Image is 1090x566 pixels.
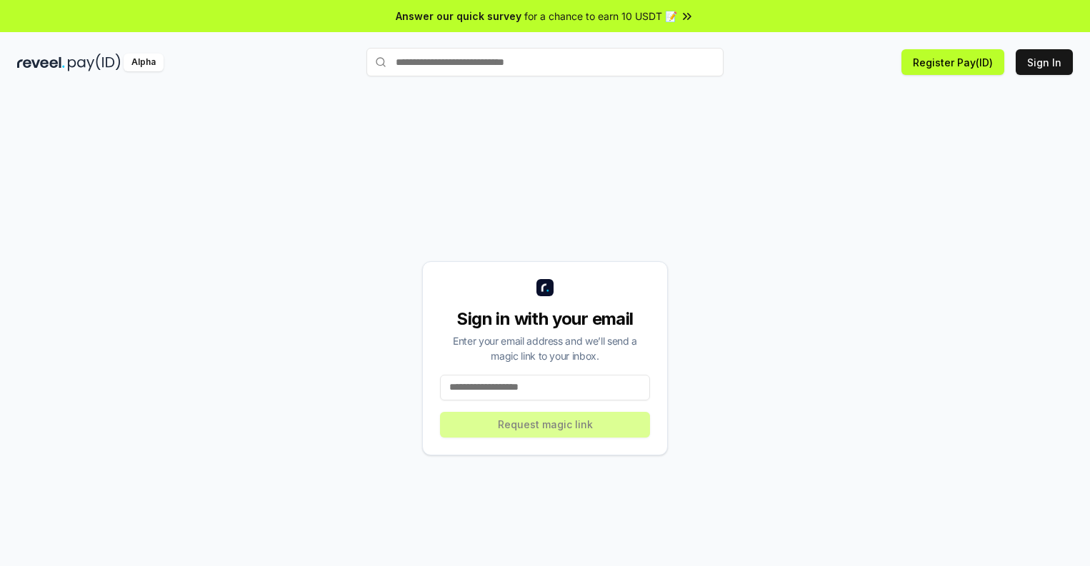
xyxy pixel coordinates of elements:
span: Answer our quick survey [396,9,521,24]
span: for a chance to earn 10 USDT 📝 [524,9,677,24]
img: pay_id [68,54,121,71]
img: reveel_dark [17,54,65,71]
button: Register Pay(ID) [901,49,1004,75]
div: Sign in with your email [440,308,650,330]
div: Enter your email address and we’ll send a magic link to your inbox. [440,333,650,363]
button: Sign In [1016,49,1073,75]
img: logo_small [536,279,554,296]
div: Alpha [124,54,164,71]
